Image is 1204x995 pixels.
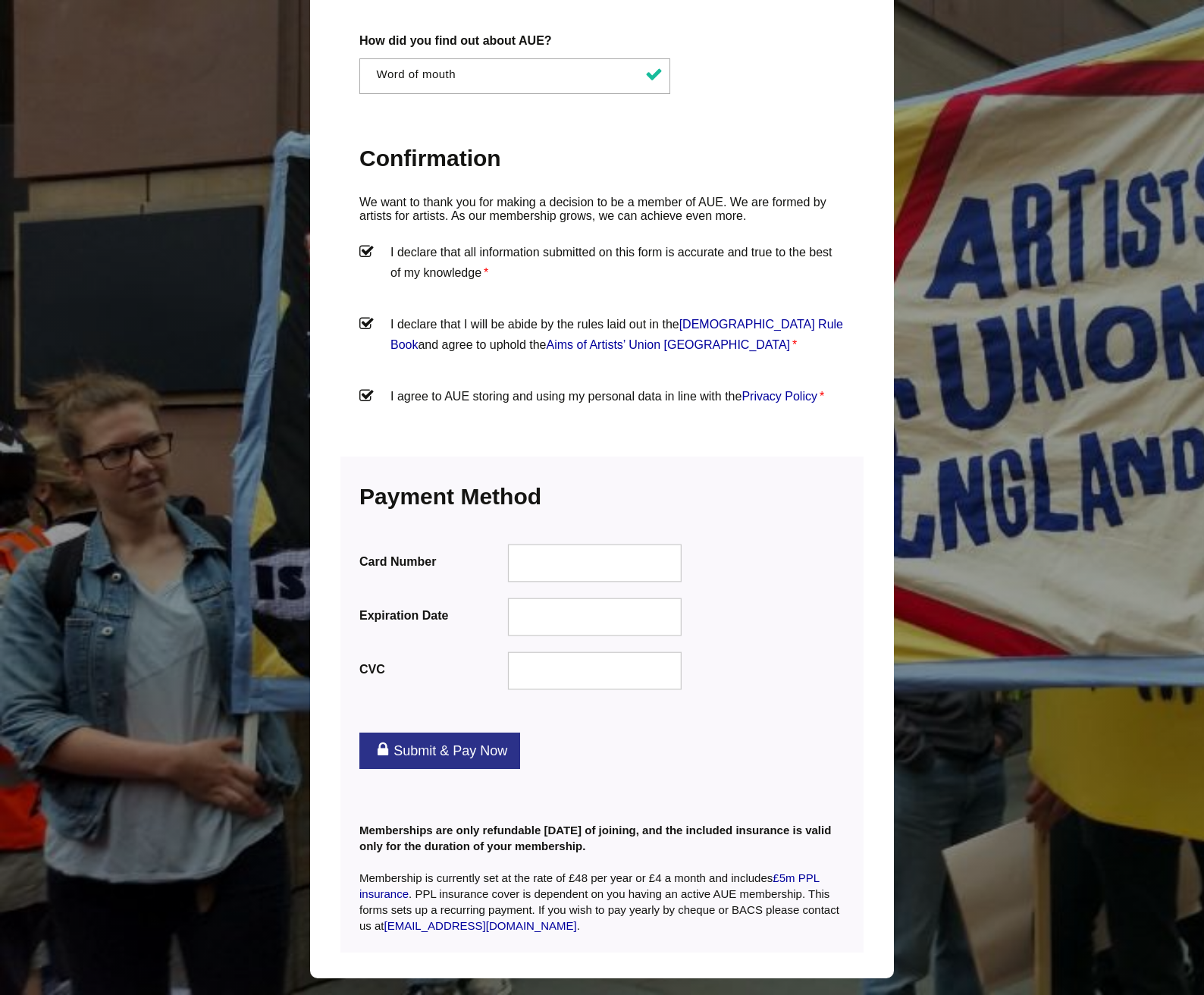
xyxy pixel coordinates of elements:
label: CVC [359,659,505,680]
label: How did you find out about AUE? [359,30,845,51]
label: Expiration Date [359,605,505,626]
label: Card Number [359,551,505,572]
label: I declare that I will be abide by the rules laid out in the and agree to uphold the [359,314,845,359]
span: Membership is currently set at the rate of £48 per year or £4 a month and includes . PPL insuranc... [359,871,839,932]
a: Submit & Pay Now [359,733,520,769]
b: Memberships are only refundable [DATE] of joining, and the included insurance is valid only for t... [359,824,831,852]
label: I agree to AUE storing and using my personal data in line with the [359,386,845,432]
a: [DEMOGRAPHIC_DATA] Rule Book [390,318,843,351]
iframe: Secure CVC input frame [519,662,672,679]
a: [EMAIL_ADDRESS][DOMAIN_NAME] [384,919,577,932]
li: Word of mouth [373,67,667,81]
a: Aims of Artists’ Union [GEOGRAPHIC_DATA] [547,338,791,351]
label: I declare that all information submitted on this form is accurate and true to the best of my know... [359,242,845,287]
p: We want to thank you for making a decision to be a member of AUE. We are formed by artists for ar... [359,196,845,224]
a: Privacy Policy [742,390,817,403]
a: £5m PPL insurance [359,871,819,900]
iframe: Secure card number input frame [519,555,672,572]
h2: Confirmation [359,143,845,173]
iframe: Secure expiration date input frame [519,608,672,625]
